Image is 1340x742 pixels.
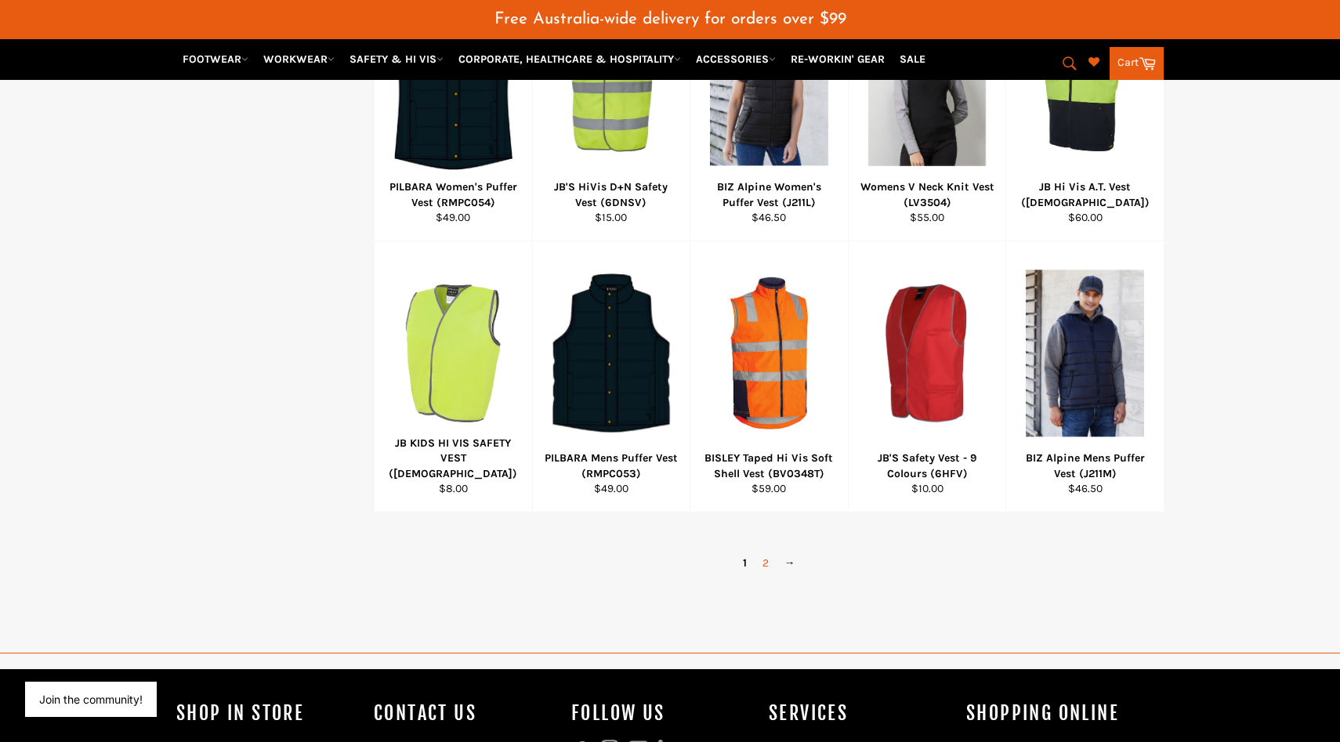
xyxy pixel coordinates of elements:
[343,45,450,73] a: SAFETY & HI VIS
[1016,451,1154,481] div: BIZ Alpine Mens Puffer Vest (J211M)
[966,700,1148,726] h4: SHOPPING ONLINE
[701,451,838,481] div: BISLEY Taped Hi Vis Soft Shell Vest (BV0348T)
[374,241,532,512] a: JB KIDS HI VIS SAFETY VEST (6HVSU)JB KIDS HI VIS SAFETY VEST ([DEMOGRAPHIC_DATA])$8.00
[858,179,996,210] div: Womens V Neck Knit Vest (LV3504)
[176,700,358,726] h4: Shop In Store
[452,45,687,73] a: CORPORATE, HEALTHCARE & HOSPITALITY
[1110,47,1164,80] a: Cart
[1005,241,1164,512] a: BIZ Alpine Mens Puffer Vest (J211M)BIZ Alpine Mens Puffer Vest (J211M)$46.50
[777,552,803,574] a: →
[532,241,690,512] a: PILBARA Mens Puffer Vest (RMPC053)PILBARA Mens Puffer Vest (RMPC053)$49.00
[374,700,556,726] h4: Contact Us
[690,241,848,512] a: BISLEY Taped Hi Vis Soft Shell Vest (BV0348T)BISLEY Taped Hi Vis Soft Shell Vest (BV0348T)$59.00
[893,45,932,73] a: SALE
[542,179,680,210] div: JB'S HiVis D+N Safety Vest (6DNSV)
[769,700,951,726] h4: services
[385,436,523,481] div: JB KIDS HI VIS SAFETY VEST ([DEMOGRAPHIC_DATA])
[494,11,846,27] span: Free Australia-wide delivery for orders over $99
[755,552,777,574] a: 2
[848,241,1006,512] a: JB'S Safety Vest - 9 Colours (6HFV)JB'S Safety Vest - 9 Colours (6HFV)$10.00
[542,451,680,481] div: PILBARA Mens Puffer Vest (RMPC053)
[385,179,523,210] div: PILBARA Women's Puffer Vest (RMPC054)
[1016,179,1154,210] div: JB Hi Vis A.T. Vest ([DEMOGRAPHIC_DATA])
[257,45,341,73] a: WORKWEAR
[735,552,755,574] span: 1
[858,451,996,481] div: JB'S Safety Vest - 9 Colours (6HFV)
[571,700,753,726] h4: Follow us
[784,45,891,73] a: RE-WORKIN' GEAR
[176,45,255,73] a: FOOTWEAR
[39,693,143,706] button: Join the community!
[690,45,782,73] a: ACCESSORIES
[701,179,838,210] div: BIZ Alpine Women's Puffer Vest (J211L)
